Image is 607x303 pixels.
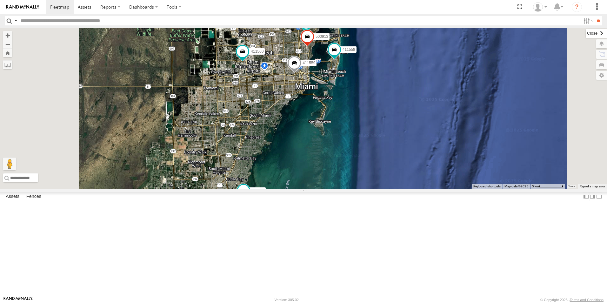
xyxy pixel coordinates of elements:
label: Map Settings [596,71,607,80]
label: Measure [3,60,12,69]
button: Keyboard shortcuts [473,184,501,189]
span: 5 km [532,185,539,188]
button: Zoom out [3,40,12,49]
button: Drag Pegman onto the map to open Street View [3,158,16,170]
label: Fences [23,192,44,201]
i: ? [572,2,582,12]
a: Report a map error [580,185,605,188]
a: Visit our Website [3,297,33,303]
label: Search Filter Options [581,16,595,25]
span: 411559 [303,61,315,65]
span: 500913 [316,34,328,39]
label: Search Query [13,16,18,25]
label: Dock Summary Table to the Left [583,192,589,201]
label: Assets [3,192,23,201]
div: Version: 305.02 [275,298,299,302]
span: 411558 [343,48,355,52]
div: Chino Castillo [531,2,549,12]
label: Dock Summary Table to the Right [589,192,596,201]
span: 411560 [251,49,263,54]
span: 554627 [252,188,264,193]
button: Map Scale: 5 km per 72 pixels [530,184,565,189]
span: Map data ©2025 [504,185,528,188]
a: Terms [568,185,575,188]
div: © Copyright 2025 - [540,298,604,302]
button: Zoom in [3,31,12,40]
button: Zoom Home [3,49,12,57]
label: Hide Summary Table [596,192,602,201]
a: Terms and Conditions [570,298,604,302]
img: rand-logo.svg [6,5,39,9]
